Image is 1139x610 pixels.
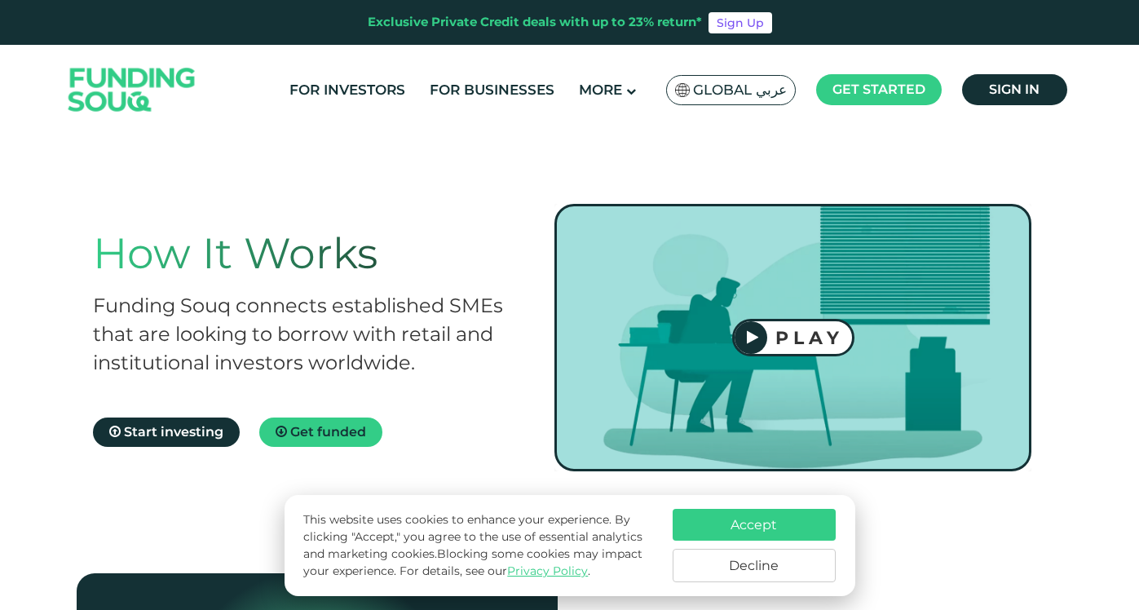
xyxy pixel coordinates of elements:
[400,564,590,578] span: For details, see our .
[259,418,382,447] a: Get funded
[303,546,642,578] span: Blocking some cookies may impact your experience.
[285,77,409,104] a: For Investors
[303,511,656,580] p: This website uses cookies to enhance your experience. By clicking "Accept," you agree to the use ...
[989,82,1040,97] span: Sign in
[732,319,854,356] button: PLAY
[832,82,925,97] span: Get started
[709,12,772,33] a: Sign Up
[93,228,523,279] h1: How It Works
[93,418,240,447] a: Start investing
[767,327,852,349] div: PLAY
[124,424,223,440] span: Start investing
[52,49,212,131] img: Logo
[673,549,836,582] button: Decline
[507,564,588,578] a: Privacy Policy
[675,83,690,97] img: SA Flag
[290,424,366,440] span: Get funded
[579,82,622,98] span: More
[426,77,558,104] a: For Businesses
[368,13,702,32] div: Exclusive Private Credit deals with up to 23% return*
[93,291,523,377] h2: Funding Souq connects established SMEs that are looking to borrow with retail and institutional i...
[673,509,836,541] button: Accept
[962,74,1067,105] a: Sign in
[693,81,787,99] span: Global عربي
